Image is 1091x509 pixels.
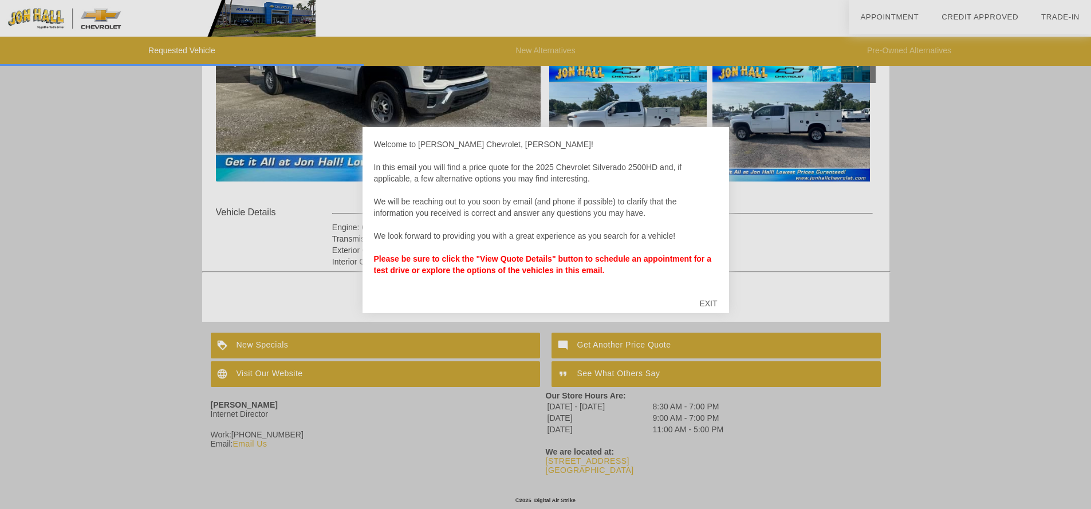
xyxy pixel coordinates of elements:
[374,139,718,287] div: Welcome to [PERSON_NAME] Chevrolet, [PERSON_NAME]! In this email you will find a price quote for ...
[942,13,1018,21] a: Credit Approved
[688,286,728,321] div: EXIT
[374,254,711,275] strong: Please be sure to click the "View Quote Details" button to schedule an appointment for a test dri...
[860,13,919,21] a: Appointment
[1041,13,1080,21] a: Trade-In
